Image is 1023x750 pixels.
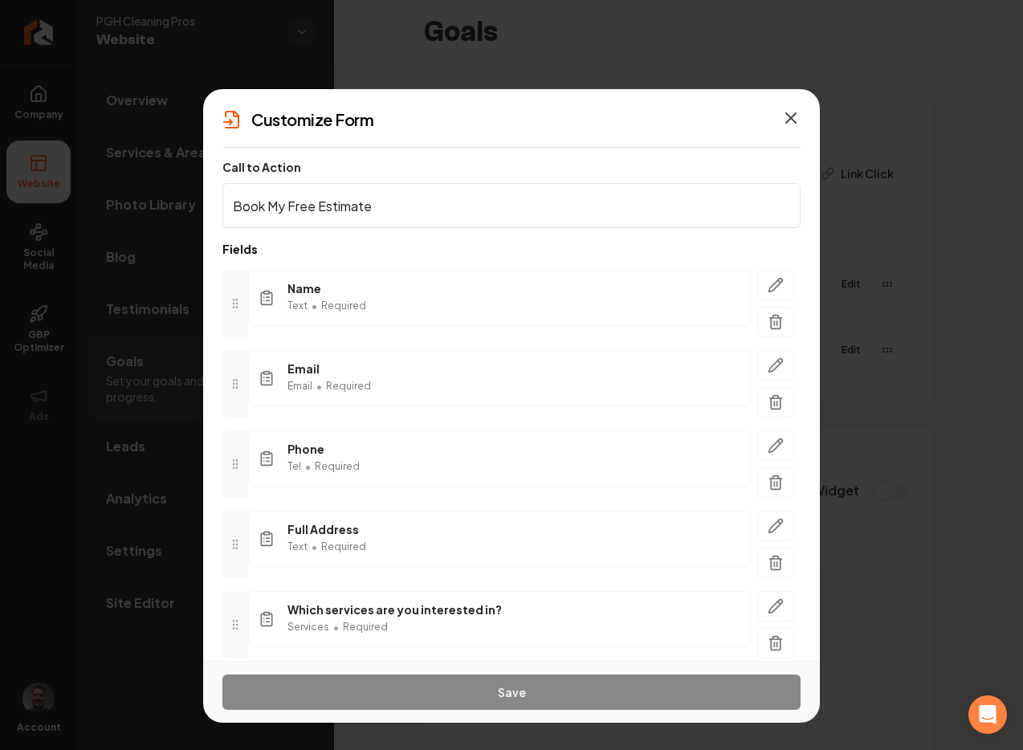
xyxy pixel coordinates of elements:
[315,460,360,473] span: Required
[222,160,301,174] label: Call to Action
[222,183,801,228] input: Call to Action
[287,300,308,312] span: Text
[304,457,312,476] span: •
[287,521,366,537] span: Full Address
[316,377,323,396] span: •
[222,241,801,257] p: Fields
[311,296,318,316] span: •
[311,537,318,556] span: •
[287,621,329,634] span: Services
[251,108,373,131] h2: Customize Form
[287,441,360,457] span: Phone
[321,540,366,553] span: Required
[332,618,340,637] span: •
[287,460,301,473] span: Tel
[287,540,308,553] span: Text
[287,601,502,618] span: Which services are you interested in?
[287,380,312,393] span: Email
[343,621,388,634] span: Required
[326,380,371,393] span: Required
[321,300,366,312] span: Required
[287,361,371,377] span: Email
[287,280,366,296] span: Name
